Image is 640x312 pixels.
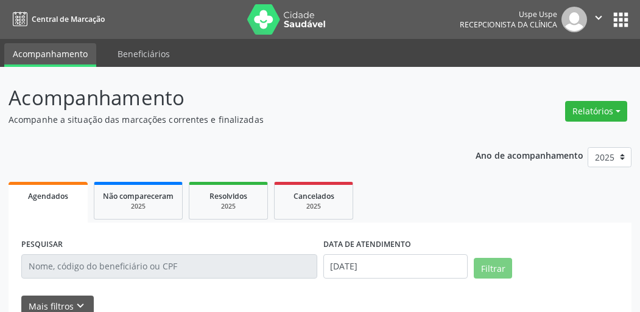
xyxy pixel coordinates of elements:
[323,254,468,279] input: Selecione um intervalo
[9,9,105,29] a: Central de Marcação
[565,101,627,122] button: Relatórios
[4,43,96,67] a: Acompanhamento
[28,191,68,201] span: Agendados
[323,235,411,254] label: DATA DE ATENDIMENTO
[587,7,610,32] button: 
[21,254,317,279] input: Nome, código do beneficiário ou CPF
[460,19,557,30] span: Recepcionista da clínica
[476,147,583,162] p: Ano de acompanhamento
[32,14,105,24] span: Central de Marcação
[9,83,445,113] p: Acompanhamento
[9,113,445,126] p: Acompanhe a situação das marcações correntes e finalizadas
[294,191,334,201] span: Cancelados
[109,43,178,64] a: Beneficiários
[474,258,512,279] button: Filtrar
[592,11,605,24] i: 
[103,191,174,201] span: Não compareceram
[209,191,247,201] span: Resolvidos
[21,235,63,254] label: PESQUISAR
[610,9,631,30] button: apps
[198,202,259,211] div: 2025
[460,9,557,19] div: Uspe Uspe
[561,7,587,32] img: img
[283,202,344,211] div: 2025
[103,202,174,211] div: 2025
